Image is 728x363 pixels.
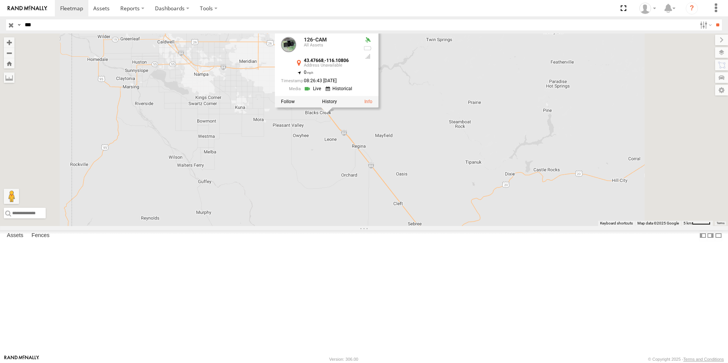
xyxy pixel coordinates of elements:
div: © Copyright 2025 - [648,357,724,361]
a: View Live Media Streams [304,85,323,92]
strong: -116.10806 [324,58,349,64]
label: Hide Summary Table [715,230,722,241]
a: View Historical Media Streams [326,85,354,92]
i: ? [686,2,698,14]
a: View Asset Details [364,99,372,105]
div: Version: 306.00 [329,357,358,361]
div: Last Event GSM Signal Strength [363,54,372,60]
button: Map Scale: 5 km per 45 pixels [681,221,713,226]
div: All Assets [304,43,357,48]
div: No battery health information received from this device. [363,45,372,51]
label: Search Query [16,19,22,30]
button: Zoom out [4,48,14,58]
label: Assets [3,230,27,241]
label: Dock Summary Table to the Right [707,230,714,241]
div: , [304,59,357,68]
a: Visit our Website [4,355,39,363]
strong: 43.47668 [304,58,324,64]
label: Fences [28,230,53,241]
label: Dock Summary Table to the Left [699,230,707,241]
label: Map Settings [715,85,728,96]
div: Date/time of location update [281,78,357,83]
div: Valid GPS Fix [363,37,372,43]
span: 5 km [683,221,692,225]
button: Zoom in [4,37,14,48]
img: rand-logo.svg [8,6,47,11]
a: Terms and Conditions [683,357,724,361]
div: Keith Washburn [637,3,659,14]
button: Drag Pegman onto the map to open Street View [4,189,19,204]
a: Terms (opens in new tab) [717,222,725,225]
label: Search Filter Options [697,19,713,30]
a: 126-CAM [304,37,327,43]
span: 0 [304,70,313,75]
a: View Asset Details [281,37,296,53]
button: Keyboard shortcuts [600,221,633,226]
span: Map data ©2025 Google [637,221,679,225]
label: View Asset History [322,99,337,105]
label: Measure [4,72,14,83]
button: Zoom Home [4,58,14,68]
label: Realtime tracking of Asset [281,99,295,105]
